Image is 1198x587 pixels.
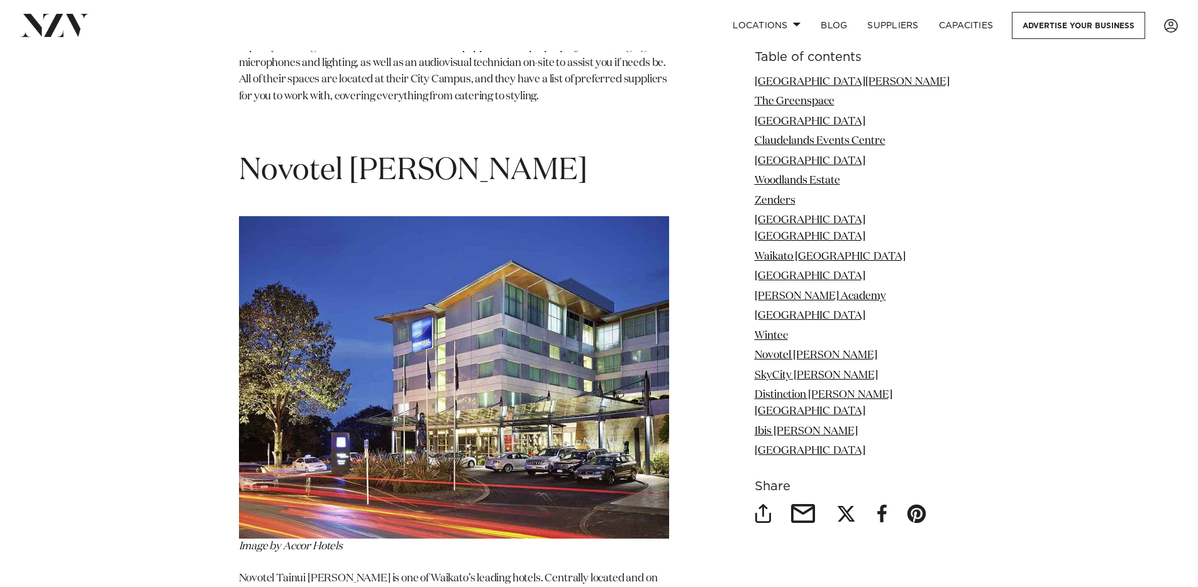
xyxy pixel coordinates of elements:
a: Zenders [755,195,796,206]
a: [GEOGRAPHIC_DATA] [755,271,865,282]
a: [GEOGRAPHIC_DATA] [755,310,865,321]
a: Distinction [PERSON_NAME][GEOGRAPHIC_DATA] [755,390,892,417]
a: SkyCity [PERSON_NAME] [755,370,878,381]
a: [GEOGRAPHIC_DATA] [755,116,865,127]
a: Capacities [929,12,1004,39]
img: nzv-logo.png [20,14,89,36]
span: Image by Accor Hotels [239,541,343,552]
a: [GEOGRAPHIC_DATA] [755,156,865,167]
a: Claudelands Events Centre [755,136,885,146]
a: BLOG [811,12,857,39]
a: Wintec [755,331,788,341]
a: Novotel [PERSON_NAME] [755,350,877,361]
a: [GEOGRAPHIC_DATA] [755,446,865,456]
a: Ibis [PERSON_NAME] [755,426,858,437]
a: [GEOGRAPHIC_DATA][PERSON_NAME] [755,77,950,87]
a: Locations [723,12,811,39]
a: Waikato [GEOGRAPHIC_DATA] [755,251,906,262]
a: [PERSON_NAME] Academy [755,291,886,302]
h6: Share [755,480,960,493]
h6: Table of contents [755,51,960,64]
a: Advertise your business [1012,12,1145,39]
a: [GEOGRAPHIC_DATA] [GEOGRAPHIC_DATA] [755,215,865,242]
span: Novotel [PERSON_NAME] [239,156,587,186]
a: SUPPLIERS [857,12,928,39]
a: The Greenspace [755,96,835,107]
a: Woodlands Estate [755,175,840,186]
